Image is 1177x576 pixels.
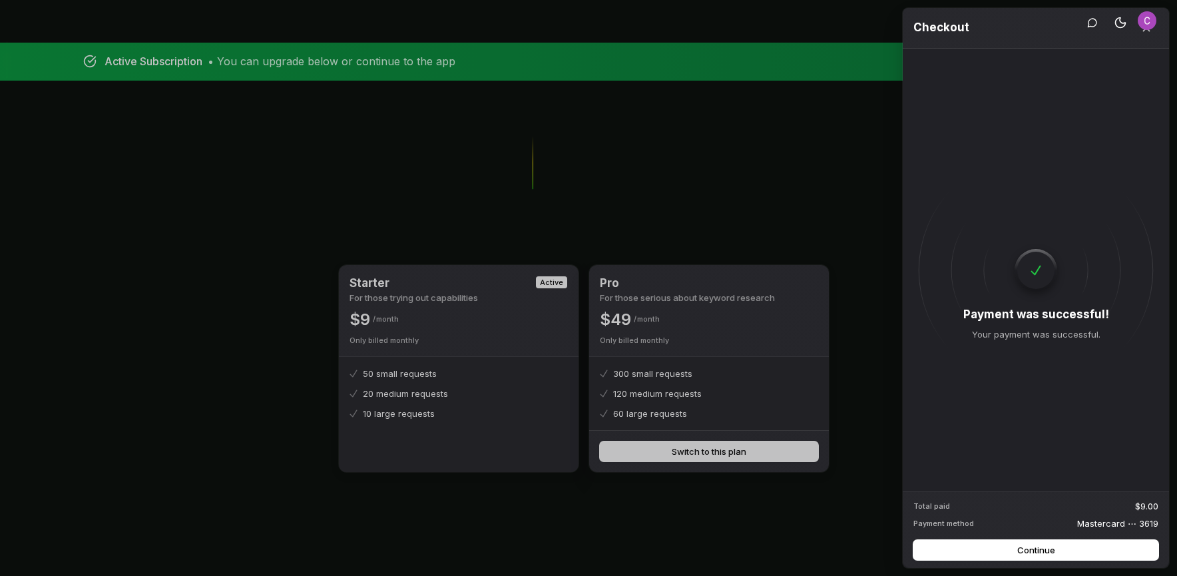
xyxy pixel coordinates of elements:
h2: Checkout [913,20,969,36]
button: Close drawer [1134,16,1158,40]
span: Mastercard ⋯ 3619 [1077,517,1158,529]
span: Total paid [913,501,950,511]
span: Payment method [913,518,974,529]
span: $9.00 [1135,500,1158,512]
button: Continue [913,540,1158,560]
p: Your payment was successful. [951,328,1122,340]
h2: Payment was successful! [951,307,1122,323]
